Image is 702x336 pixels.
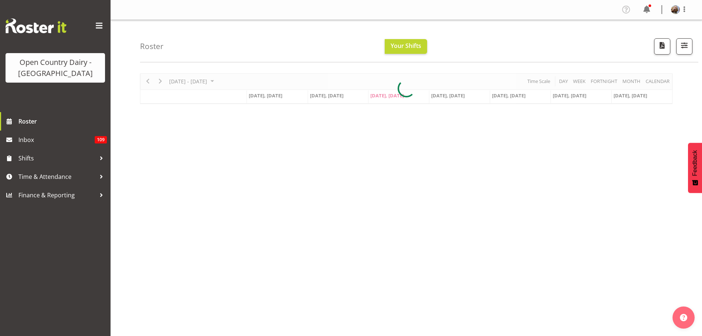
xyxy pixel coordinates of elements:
span: Roster [18,116,107,127]
img: help-xxl-2.png [680,314,687,321]
span: Feedback [692,150,698,176]
span: 109 [95,136,107,143]
h4: Roster [140,42,164,51]
span: Time & Attendance [18,171,96,182]
span: Inbox [18,134,95,145]
span: Shifts [18,153,96,164]
button: Filter Shifts [676,38,692,55]
button: Download a PDF of the roster according to the set date range. [654,38,670,55]
button: Your Shifts [385,39,427,54]
img: brent-adams6c2ed5726f1d41a690d4d5a40633ac2e.png [671,5,680,14]
img: Rosterit website logo [6,18,66,33]
span: Your Shifts [391,42,421,50]
span: Finance & Reporting [18,190,96,201]
div: Open Country Dairy - [GEOGRAPHIC_DATA] [13,57,98,79]
button: Feedback - Show survey [688,143,702,193]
